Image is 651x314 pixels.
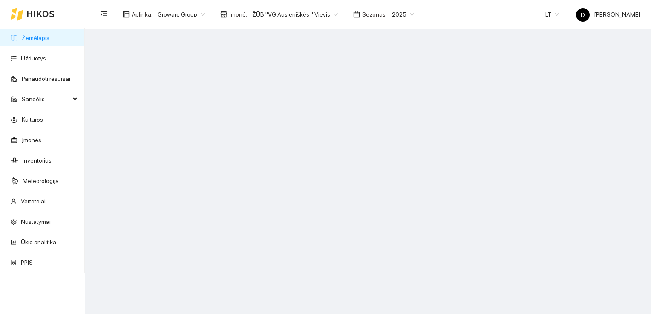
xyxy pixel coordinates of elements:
span: menu-fold [100,11,108,18]
a: Vartotojai [21,198,46,205]
button: menu-fold [95,6,112,23]
a: Nustatymai [21,218,51,225]
a: Žemėlapis [22,34,49,41]
a: Ūkio analitika [21,239,56,245]
span: 2025 [392,8,414,21]
span: Įmonė : [229,10,247,19]
span: calendar [353,11,360,18]
span: LT [545,8,559,21]
a: Meteorologija [23,177,59,184]
a: Įmonės [22,137,41,143]
a: Užduotys [21,55,46,62]
a: Panaudoti resursai [22,75,70,82]
a: Inventorius [23,157,52,164]
span: D [581,8,585,22]
span: ŽŪB "VG Ausieniškės " Vievis [252,8,338,21]
span: Sezonas : [362,10,387,19]
span: Groward Group [158,8,205,21]
a: Kultūros [22,116,43,123]
span: shop [220,11,227,18]
span: Aplinka : [132,10,153,19]
a: PPIS [21,259,33,266]
span: Sandėlis [22,91,70,108]
span: [PERSON_NAME] [576,11,640,18]
span: layout [123,11,130,18]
